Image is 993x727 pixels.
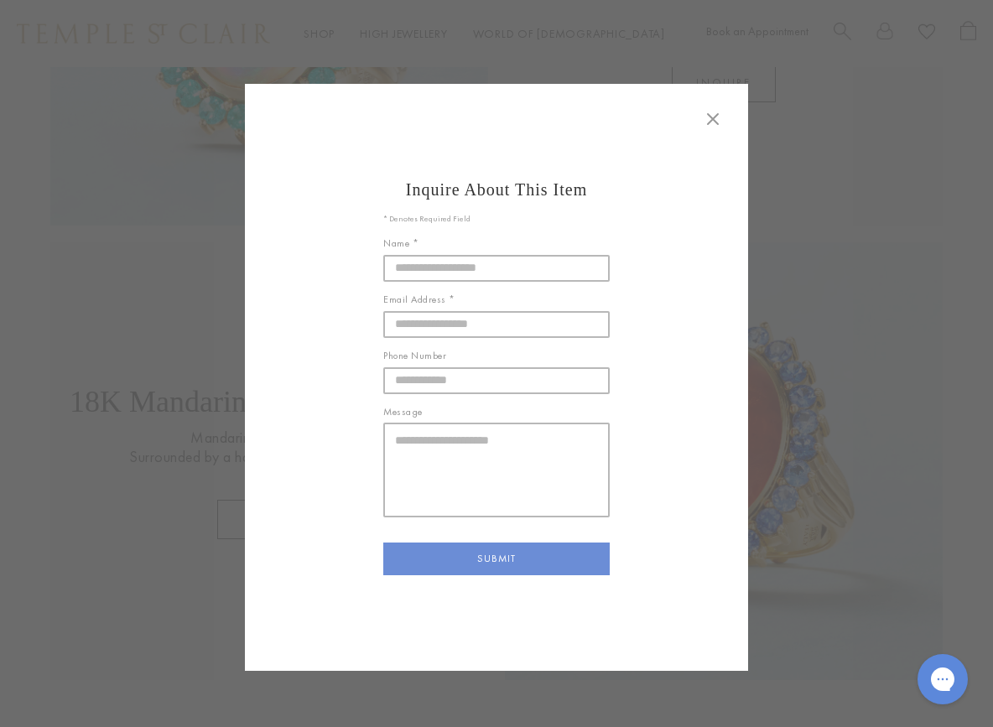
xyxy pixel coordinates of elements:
[383,543,610,576] button: SUBMIT
[909,648,976,710] iframe: Gorgias live chat messenger
[383,404,610,421] label: Message
[383,292,610,309] label: Email Address *
[383,236,610,252] label: Name *
[383,212,610,226] p: * Denotes Required Field
[383,348,610,365] label: Phone Number
[270,179,723,200] h1: Inquire About This Item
